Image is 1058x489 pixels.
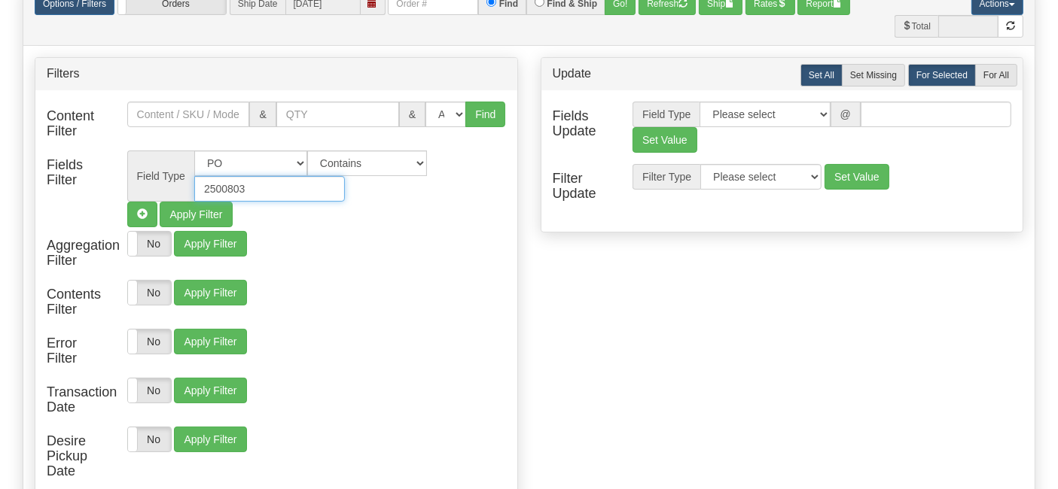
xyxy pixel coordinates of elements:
label: No [128,427,171,451]
label: No [128,330,171,354]
h4: Transaction Date [47,385,105,415]
input: Content / SKU / Model [127,102,250,127]
h4: Error Filter [47,336,105,366]
div: & [249,102,276,127]
h4: Desire Pickup Date [47,434,105,478]
span: @ [831,102,861,127]
h4: Content Filter [47,109,105,139]
input: QTY [276,102,399,127]
label: For Selected [908,64,976,87]
h4: Fields Update [553,109,611,139]
h4: Contents Filter [47,287,105,317]
h4: Aggregation Filter [47,238,105,269]
button: Apply Filter [160,202,232,227]
label: No [128,378,171,402]
button: Find [465,102,505,127]
span: Filter Type [633,164,700,190]
button: Apply Filter [174,427,246,452]
label: Set Missing [842,64,905,87]
button: Set Value [633,127,697,153]
div: Filters [47,65,506,83]
button: Apply Filter [174,378,246,403]
span: Field Type [127,150,194,202]
label: For All [975,64,1017,87]
span: Field Type [633,102,700,127]
button: Apply Filter [174,329,246,354]
h4: Fields Filter [47,158,105,188]
button: Set Value [825,164,889,190]
label: No [128,281,171,305]
span: Total [895,15,938,38]
label: Set All [800,64,843,87]
div: & [399,102,425,127]
label: No [128,232,171,256]
button: Apply Filter [174,280,246,305]
button: Apply Filter [174,231,246,257]
h4: Filter Update [553,172,611,202]
div: Update [553,65,1012,83]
